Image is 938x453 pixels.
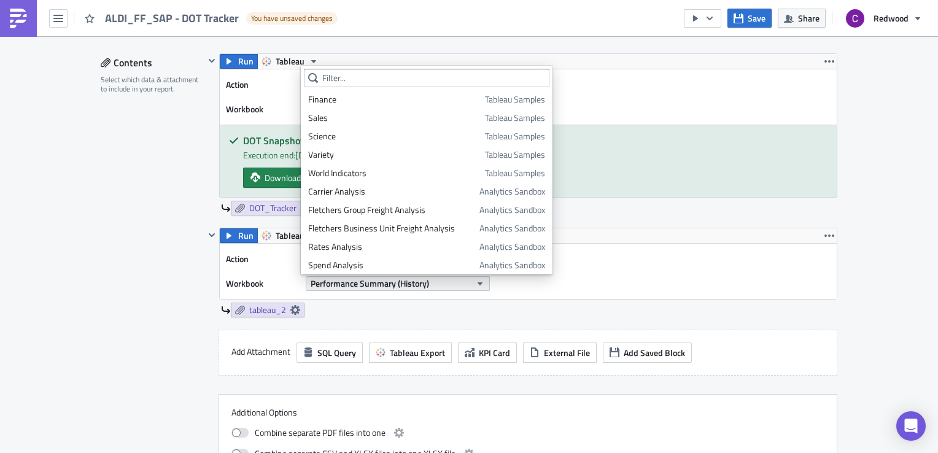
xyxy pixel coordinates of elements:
span: Analytics Sandbox [479,241,545,253]
div: Sales [308,112,481,124]
button: Hide content [204,53,219,68]
div: Carrier Analysis [308,185,475,198]
button: Save [727,9,772,28]
button: Redwood [839,5,929,32]
div: Select which data & attachment to include in your report. [101,75,204,94]
span: Add Saved Block [624,346,685,359]
body: Rich Text Area. Press ALT-0 for help. [5,5,586,15]
span: Tableau Samples [485,149,545,161]
div: Science [308,130,481,142]
span: SQL Query [317,346,356,359]
button: KPI Card [458,343,517,363]
span: Run [238,54,254,69]
h5: DOT Snapshot v2 [243,136,828,145]
span: ALDI_FF_SAP - DOT Tracker [105,11,240,25]
button: Run [220,54,258,69]
span: Redwood [874,12,909,25]
span: Tableau Samples [485,112,545,124]
span: KPI Card [479,346,510,359]
span: Performance Summary (History) [311,277,429,290]
span: Analytics Sandbox [479,204,545,216]
span: DOT_Tracker [249,203,297,214]
button: Add Saved Block [603,343,692,363]
span: Tableau [276,228,304,243]
span: External File [544,346,590,359]
span: tableau_2 [249,304,286,316]
span: Tableau [276,54,304,69]
span: Download pptx [265,171,318,184]
span: Run [238,228,254,243]
button: Tableau [257,54,323,69]
a: tableau_2 [231,303,304,317]
span: Save [748,12,766,25]
img: Avatar [845,8,866,29]
label: Action [226,75,300,94]
button: Tableau Export [369,343,452,363]
img: PushMetrics [9,9,28,28]
button: Performance Summary (History) [306,276,490,291]
span: Combine separate PDF files into one [255,425,386,440]
button: Tableau [257,228,323,243]
div: Spend Analysis [308,259,475,271]
input: Filter... [304,69,549,87]
span: You have unsaved changes [251,14,333,23]
span: Share [798,12,820,25]
div: Finance [308,93,481,106]
div: Open Intercom Messenger [896,411,926,441]
div: Execution end: [DATE] 10:58:04 am [243,149,828,161]
label: Action [226,250,300,268]
span: Analytics Sandbox [479,222,545,234]
div: Fletchers Group Freight Analysis [308,204,475,216]
span: Tableau Samples [485,93,545,106]
div: Fletchers Business Unit Freight Analysis [308,222,475,234]
label: Additional Options [231,407,824,418]
a: DOT_Tracker [231,201,315,215]
span: Tableau Samples [485,167,545,179]
label: Workbook [226,274,300,293]
button: Share [778,9,826,28]
button: Run [220,228,258,243]
div: World Indicators [308,167,481,179]
span: Tableau Samples [485,130,545,142]
span: Analytics Sandbox [479,185,545,198]
div: Rates Analysis [308,241,475,253]
span: Tableau Export [390,346,445,359]
button: SQL Query [297,343,363,363]
label: Add Attachment [231,343,290,361]
button: External File [523,343,597,363]
div: Contents [101,53,204,72]
p: From Redwood DataServices. [5,5,586,15]
button: Hide content [204,228,219,242]
label: Workbook [226,100,300,118]
a: Download pptx [243,168,325,188]
span: Analytics Sandbox [479,259,545,271]
div: Variety [308,149,481,161]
